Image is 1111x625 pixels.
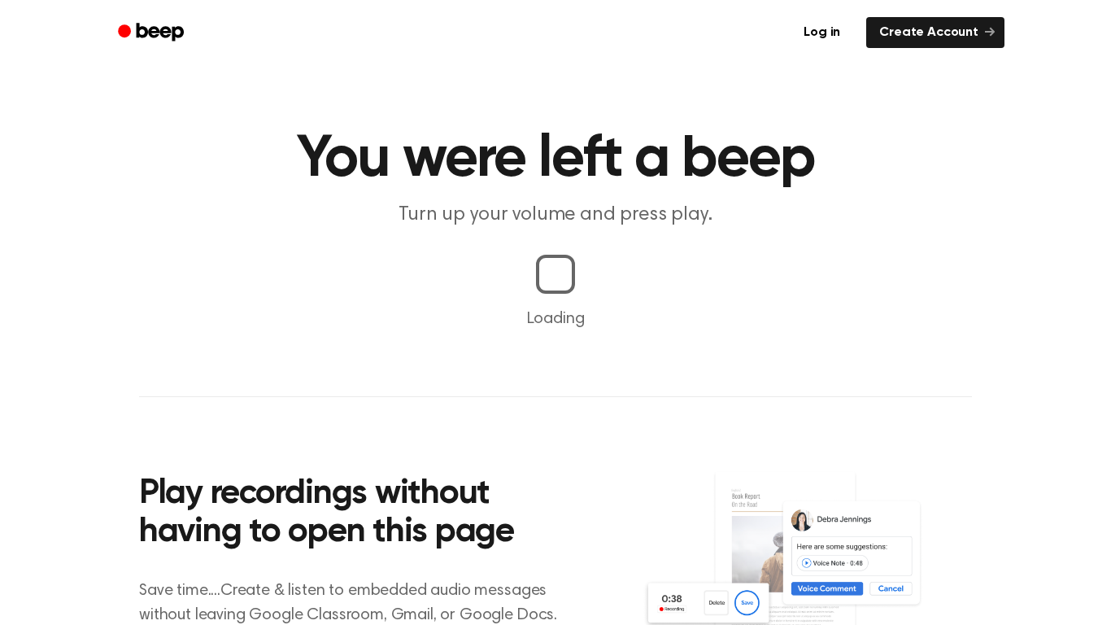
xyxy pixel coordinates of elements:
a: Log in [787,14,856,51]
a: Beep [107,17,198,49]
p: Turn up your volume and press play. [243,202,868,229]
h1: You were left a beep [139,130,972,189]
a: Create Account [866,17,1004,48]
h2: Play recordings without having to open this page [139,475,577,553]
p: Loading [20,307,1091,331]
